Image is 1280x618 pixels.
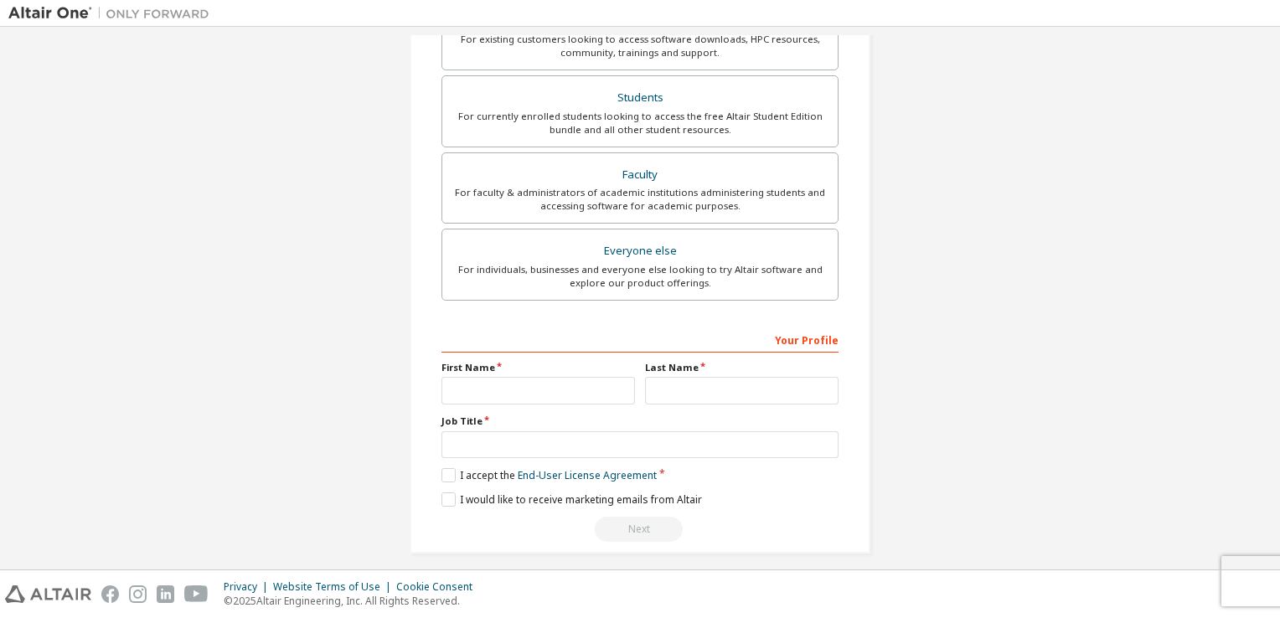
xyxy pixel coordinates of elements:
label: I would like to receive marketing emails from Altair [441,492,702,507]
label: Job Title [441,415,839,428]
img: linkedin.svg [157,585,174,603]
div: Privacy [224,580,273,594]
img: instagram.svg [129,585,147,603]
label: I accept the [441,468,657,482]
p: © 2025 Altair Engineering, Inc. All Rights Reserved. [224,594,483,608]
div: Faculty [452,163,828,187]
div: For faculty & administrators of academic institutions administering students and accessing softwa... [452,186,828,213]
img: youtube.svg [184,585,209,603]
div: For existing customers looking to access software downloads, HPC resources, community, trainings ... [452,33,828,59]
div: Students [452,86,828,110]
div: Everyone else [452,239,828,263]
div: Your Profile [441,326,839,353]
div: Website Terms of Use [273,580,396,594]
a: End-User License Agreement [518,468,657,482]
div: Read and acccept EULA to continue [441,517,839,542]
div: Cookie Consent [396,580,483,594]
img: Altair One [8,5,218,22]
div: For individuals, businesses and everyone else looking to try Altair software and explore our prod... [452,263,828,290]
img: altair_logo.svg [5,585,91,603]
div: For currently enrolled students looking to access the free Altair Student Edition bundle and all ... [452,110,828,136]
img: facebook.svg [101,585,119,603]
label: First Name [441,361,635,374]
label: Last Name [645,361,839,374]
